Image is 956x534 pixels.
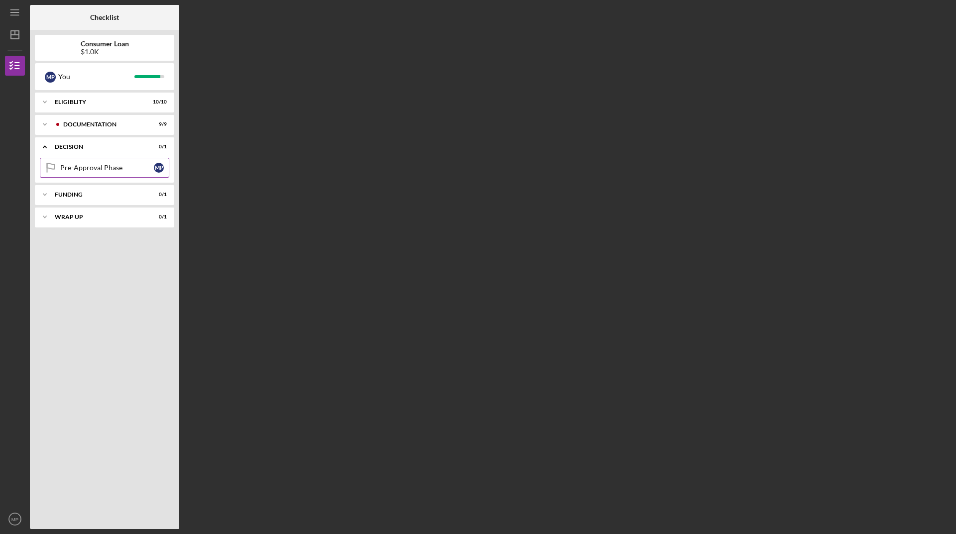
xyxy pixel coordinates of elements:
div: 9 / 9 [149,121,167,127]
text: MP [11,517,18,522]
div: M P [154,163,164,173]
div: Pre-Approval Phase [60,164,154,172]
div: You [58,68,134,85]
div: Wrap up [55,214,142,220]
div: 10 / 10 [149,99,167,105]
a: Pre-Approval PhaseMP [40,158,169,178]
div: M P [45,72,56,83]
div: Eligiblity [55,99,142,105]
button: MP [5,509,25,529]
div: Decision [55,144,142,150]
div: Documentation [63,121,142,127]
div: 0 / 1 [149,192,167,198]
div: 0 / 1 [149,214,167,220]
b: Consumer Loan [81,40,129,48]
div: $1.0K [81,48,129,56]
b: Checklist [90,13,119,21]
div: Funding [55,192,142,198]
div: 0 / 1 [149,144,167,150]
